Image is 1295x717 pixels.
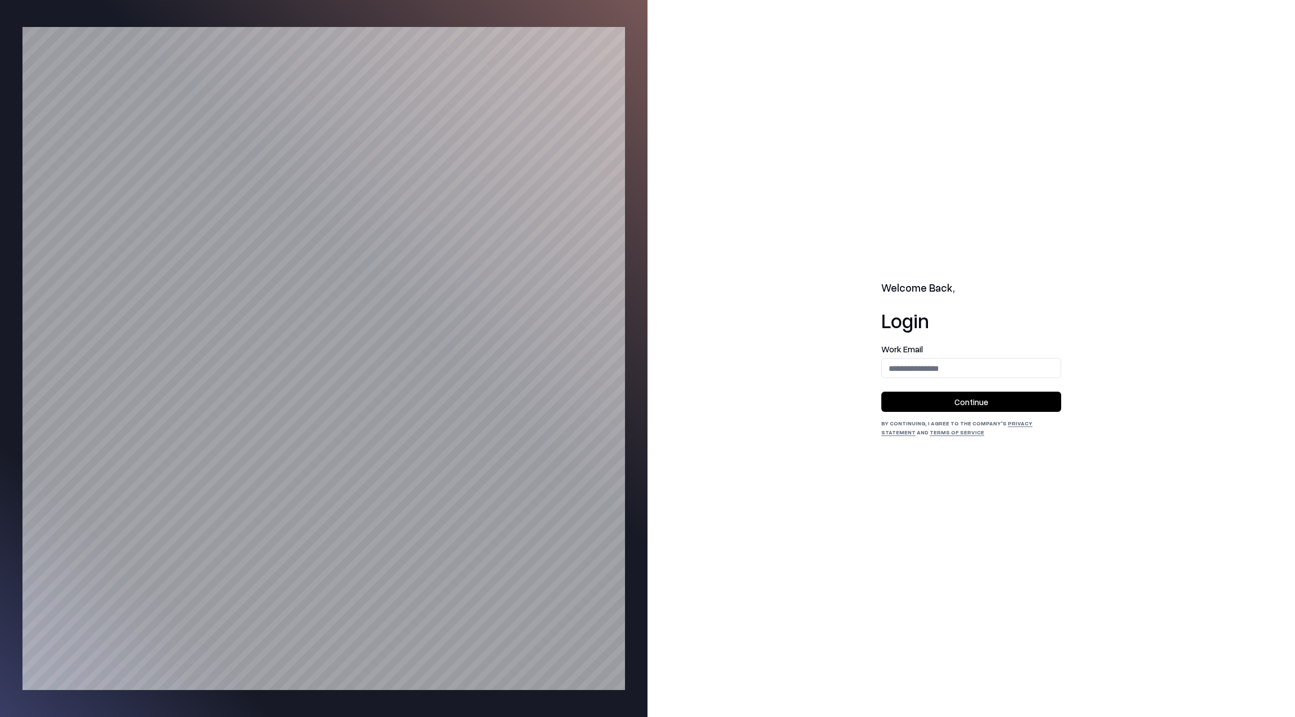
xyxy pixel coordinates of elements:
[881,345,1061,353] label: Work Email
[881,280,1061,296] h2: Welcome Back,
[881,309,1061,332] h1: Login
[881,392,1061,412] button: Continue
[930,429,984,435] a: Terms of Service
[881,419,1061,437] div: By continuing, I agree to the Company's and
